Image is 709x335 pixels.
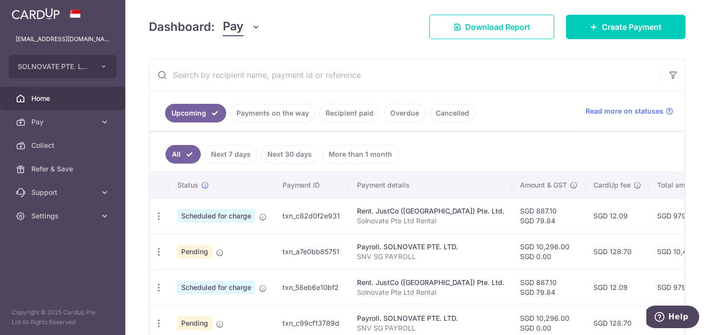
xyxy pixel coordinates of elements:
a: Download Report [429,15,554,39]
a: All [165,145,201,164]
span: Support [31,188,96,197]
td: SGD 10,296.00 SGD 0.00 [512,234,586,269]
a: Recipient paid [319,104,380,122]
span: Scheduled for charge [177,281,255,294]
span: Home [31,94,96,103]
a: More than 1 month [322,145,399,164]
span: Pending [177,316,212,330]
input: Search by recipient name, payment id or reference [149,59,662,91]
span: SOLNOVATE PTE. LTD. [18,62,90,72]
a: Cancelled [429,104,475,122]
span: Refer & Save [31,164,96,174]
button: Pay [223,18,260,36]
div: Payroll. SOLNOVATE PTE. LTD. [357,242,504,252]
span: Amount & GST [520,180,567,190]
p: SNV SG PAYROLL [357,252,504,262]
iframe: Opens a widget where you can find more information [646,306,699,330]
a: Overdue [384,104,425,122]
span: Create Payment [602,21,662,33]
span: Settings [31,211,96,221]
span: Status [177,180,198,190]
p: SNV SG PAYROLL [357,323,504,333]
a: Create Payment [566,15,685,39]
td: txn_a7e0bb85751 [275,234,349,269]
div: Payroll. SOLNOVATE PTE. LTD. [357,313,504,323]
td: SGD 887.10 SGD 79.84 [512,269,586,305]
div: Rent. JustCo ([GEOGRAPHIC_DATA]) Pte. Ltd. [357,278,504,287]
div: Rent. JustCo ([GEOGRAPHIC_DATA]) Pte. Ltd. [357,206,504,216]
p: Solnovate Pte Ltd Rental [357,216,504,226]
span: Download Report [465,21,530,33]
a: Payments on the way [230,104,315,122]
img: CardUp [12,8,60,20]
td: txn_c82d0f2e931 [275,198,349,234]
span: Total amt. [657,180,689,190]
h4: Dashboard: [149,18,215,36]
a: Next 7 days [205,145,257,164]
a: Upcoming [165,104,226,122]
p: Solnovate Pte Ltd Rental [357,287,504,297]
button: SOLNOVATE PTE. LTD. [9,55,117,78]
td: txn_58eb6e10bf2 [275,269,349,305]
span: Collect [31,141,96,150]
span: Pay [223,18,243,36]
a: Read more on statuses [586,106,673,116]
th: Payment details [349,172,512,198]
span: Scheduled for charge [177,209,255,223]
p: [EMAIL_ADDRESS][DOMAIN_NAME] [16,34,110,44]
td: SGD 12.09 [586,269,649,305]
a: Next 30 days [261,145,318,164]
td: SGD 887.10 SGD 79.84 [512,198,586,234]
span: Pay [31,117,96,127]
th: Payment ID [275,172,349,198]
span: CardUp fee [593,180,631,190]
span: Read more on statuses [586,106,663,116]
td: SGD 128.70 [586,234,649,269]
span: Pending [177,245,212,259]
td: SGD 12.09 [586,198,649,234]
